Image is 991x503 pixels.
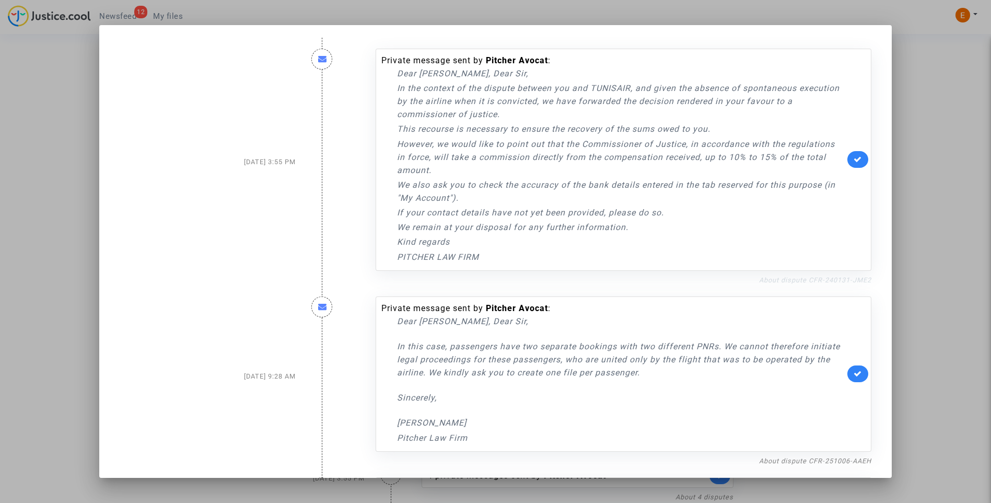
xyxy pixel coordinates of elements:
b: Pitcher Avocat [486,55,548,65]
b: Pitcher Avocat [486,303,548,313]
p: Sincerely, [397,391,845,404]
p: [PERSON_NAME] [397,416,845,429]
p: However, we would like to point out that the Commissioner of Justice, in accordance with the regu... [397,138,845,177]
p: PITCHER LAW FIRM [397,250,845,264]
a: About dispute CFR-240131-JME2 [759,276,871,284]
p: Pitcher Law Firm [397,431,845,444]
p: Dear [PERSON_NAME], Dear Sir, [397,315,845,328]
p: We remain at your disposal for any further information. [397,221,845,234]
p: This recourse is necessary to ensure the recovery of the sums owed to you. [397,122,845,135]
div: Private message sent by : [381,54,845,264]
p: In the context of the dispute between you and TUNISAIR, and given the absence of spontaneous exec... [397,82,845,121]
div: [DATE] 3:55 PM [112,38,304,286]
p: In this case, passengers have two separate bookings with two different PNRs. We cannot therefore ... [397,340,845,379]
div: Private message sent by : [381,302,845,444]
p: Kind regards [397,235,845,248]
p: Dear [PERSON_NAME], Dear Sir, [397,67,845,80]
a: About dispute CFR-251006-AAEH [759,457,871,465]
div: [DATE] 9:28 AM [112,286,304,467]
p: If your contact details have not yet been provided, please do so. [397,206,845,219]
p: We also ask you to check the accuracy of the bank details entered in the tab reserved for this pu... [397,178,845,204]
